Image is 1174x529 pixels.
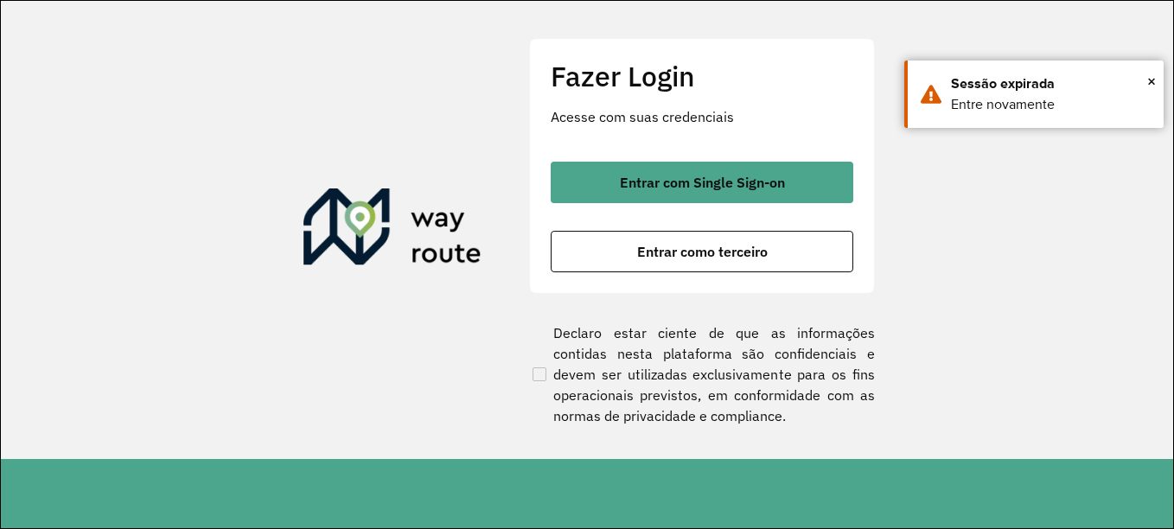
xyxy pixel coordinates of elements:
h2: Fazer Login [551,60,853,92]
button: button [551,231,853,272]
span: × [1147,68,1156,94]
div: Sessão expirada [951,73,1151,94]
p: Acesse com suas credenciais [551,106,853,127]
button: Close [1147,68,1156,94]
label: Declaro estar ciente de que as informações contidas nesta plataforma são confidenciais e devem se... [529,322,875,426]
button: button [551,162,853,203]
div: Entre novamente [951,94,1151,115]
img: Roteirizador AmbevTech [303,188,482,271]
span: Entrar como terceiro [637,245,768,258]
span: Entrar com Single Sign-on [620,175,785,189]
